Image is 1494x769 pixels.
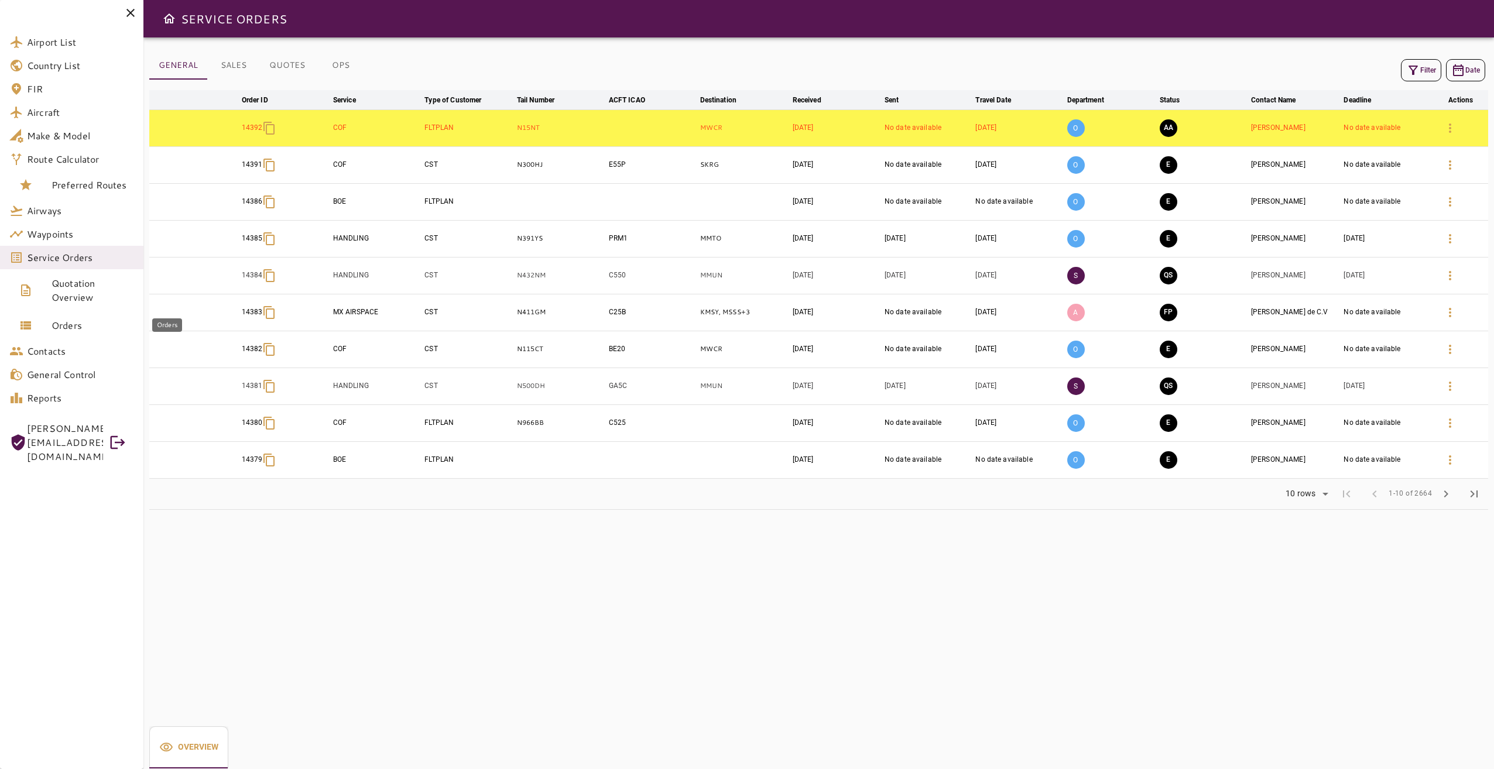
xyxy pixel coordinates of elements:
[885,93,899,107] div: Sent
[422,368,514,404] td: CST
[331,294,423,331] td: MX AIRSPACE
[882,368,974,404] td: [DATE]
[27,152,134,166] span: Route Calculator
[52,318,134,332] span: Orders
[790,404,882,441] td: [DATE]
[1067,267,1085,284] p: S
[517,123,604,133] p: N15NT
[331,257,423,294] td: HANDLING
[27,59,134,73] span: Country List
[422,183,514,220] td: FLTPLAN
[1249,368,1341,404] td: [PERSON_NAME]
[242,455,263,465] p: 14379
[331,146,423,183] td: COF
[242,93,283,107] span: Order ID
[27,129,134,143] span: Make & Model
[606,294,698,331] td: C25B
[790,146,882,183] td: [DATE]
[1432,480,1460,508] span: Next Page
[973,183,1064,220] td: No date available
[793,93,837,107] span: Received
[331,404,423,441] td: COF
[157,7,181,30] button: Open drawer
[1067,93,1119,107] span: Department
[1341,109,1433,146] td: No date available
[27,344,134,358] span: Contacts
[331,368,423,404] td: HANDLING
[973,257,1064,294] td: [DATE]
[1436,225,1464,253] button: Details
[1160,414,1177,432] button: EXECUTION
[882,294,974,331] td: No date available
[422,109,514,146] td: FLTPLAN
[1067,230,1085,248] p: O
[517,270,604,280] p: N432NM
[149,726,228,768] div: basic tabs example
[1436,372,1464,400] button: Details
[1067,119,1085,137] p: O
[242,344,263,354] p: 14382
[1249,146,1341,183] td: [PERSON_NAME]
[882,331,974,368] td: No date available
[882,404,974,441] td: No date available
[882,109,974,146] td: No date available
[1389,488,1432,500] span: 1-10 of 2664
[1341,404,1433,441] td: No date available
[1341,257,1433,294] td: [DATE]
[973,441,1064,478] td: No date available
[27,368,134,382] span: General Control
[1344,93,1386,107] span: Deadline
[700,93,736,107] div: Destination
[422,294,514,331] td: CST
[1341,294,1433,331] td: No date available
[331,109,423,146] td: COF
[331,220,423,257] td: HANDLING
[793,93,821,107] div: Received
[882,220,974,257] td: [DATE]
[790,220,882,257] td: [DATE]
[1067,341,1085,358] p: O
[422,257,514,294] td: CST
[1160,267,1177,284] button: QUOTE SENT
[609,93,660,107] span: ACFT ICAO
[27,227,134,241] span: Waypoints
[1341,368,1433,404] td: [DATE]
[1249,404,1341,441] td: [PERSON_NAME]
[1067,156,1085,174] p: O
[424,93,496,107] span: Type of Customer
[790,331,882,368] td: [DATE]
[242,123,263,133] p: 14392
[242,160,263,170] p: 14391
[700,123,788,133] p: MWCR
[973,368,1064,404] td: [DATE]
[1249,331,1341,368] td: [PERSON_NAME]
[606,257,698,294] td: C550
[1283,489,1318,499] div: 10 rows
[517,234,604,243] p: N391YS
[1249,441,1341,478] td: [PERSON_NAME]
[517,307,604,317] p: N411GM
[422,331,514,368] td: CST
[181,9,287,28] h6: SERVICE ORDERS
[1160,377,1177,395] button: QUOTE SENT
[973,220,1064,257] td: [DATE]
[422,404,514,441] td: FLTPLAN
[27,82,134,96] span: FIR
[975,93,1026,107] span: Travel Date
[885,93,914,107] span: Sent
[1436,335,1464,363] button: Details
[242,381,263,391] p: 14381
[1160,93,1180,107] div: Status
[331,331,423,368] td: COF
[1249,220,1341,257] td: [PERSON_NAME]
[1341,146,1433,183] td: No date available
[606,220,698,257] td: PRM1
[606,368,698,404] td: GA5C
[973,404,1064,441] td: [DATE]
[973,294,1064,331] td: [DATE]
[1436,409,1464,437] button: Details
[606,404,698,441] td: C525
[975,93,1010,107] div: Travel Date
[1249,109,1341,146] td: [PERSON_NAME]
[1067,193,1085,211] p: O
